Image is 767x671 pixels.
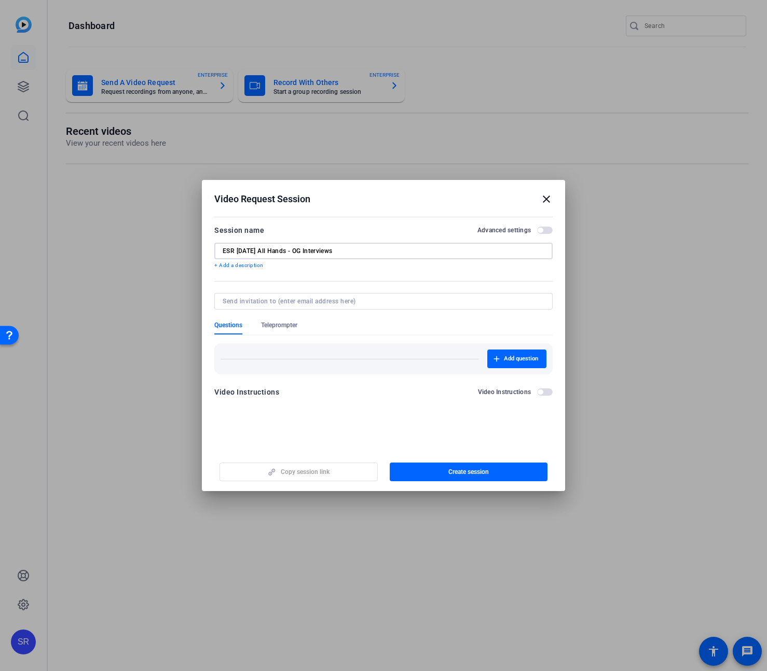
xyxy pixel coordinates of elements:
p: + Add a description [214,261,553,270]
span: Create session [448,468,489,476]
div: Session name [214,224,264,236]
div: Video Request Session [214,193,553,205]
button: Create session [390,463,548,481]
span: Add question [504,355,538,363]
h2: Advanced settings [477,226,531,234]
button: Add question [487,350,546,368]
h2: Video Instructions [478,388,531,396]
span: Questions [214,321,242,329]
input: Send invitation to (enter email address here) [223,297,540,305]
mat-icon: close [540,193,553,205]
input: Enter Session Name [223,247,544,255]
span: Teleprompter [261,321,297,329]
div: Video Instructions [214,386,279,398]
